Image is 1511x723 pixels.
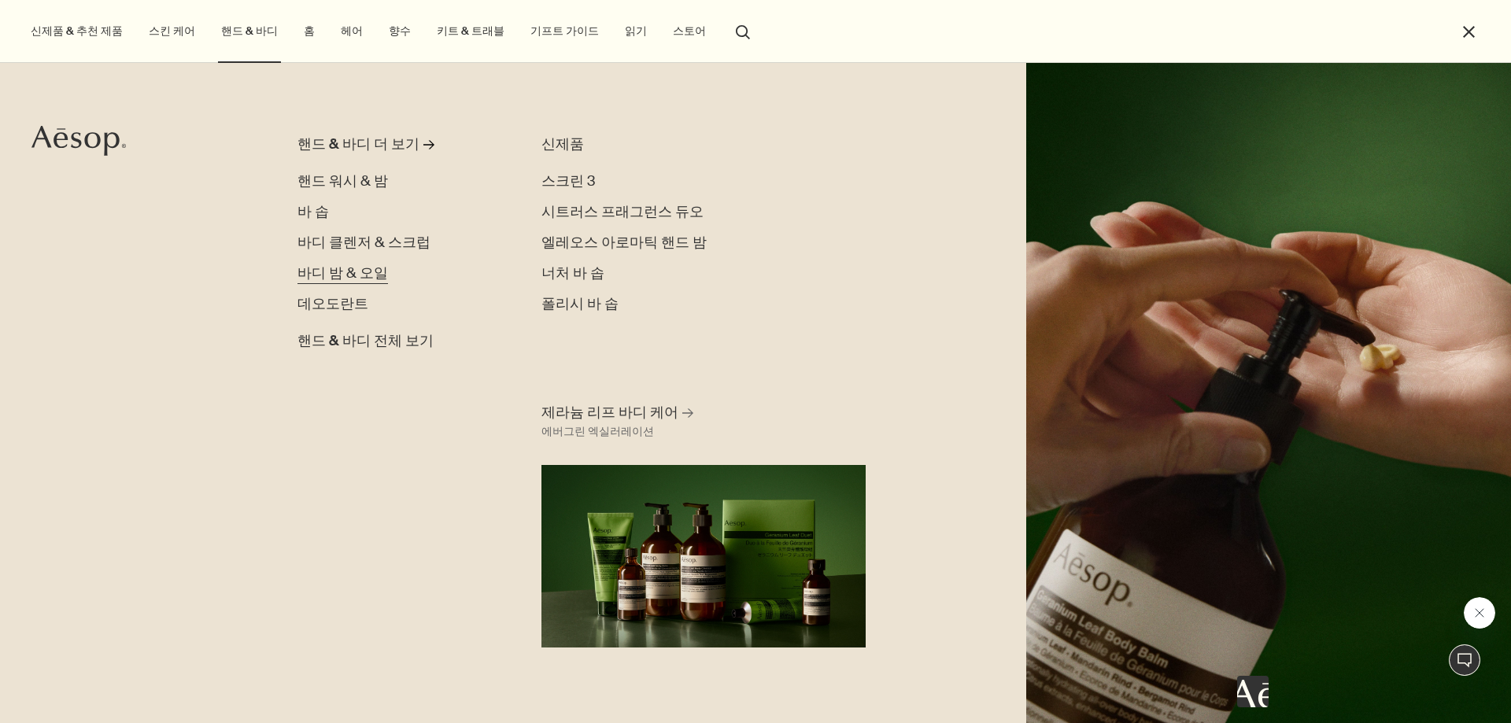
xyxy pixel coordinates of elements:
[28,121,130,164] a: Aesop
[31,125,126,157] svg: Aesop
[146,20,198,42] a: 스킨 케어
[1460,23,1478,41] button: 메뉴 닫기
[541,201,704,223] a: 시트러스 프래그런스 듀오
[297,294,368,313] span: 데오도란트
[297,233,430,252] span: 바디 클렌저 & 스크럽
[541,171,596,192] a: 스크린 3
[538,399,870,647] a: 제라늄 리프 바디 케어 에버그린 엑실러레이션Full range of Geranium Leaf products displaying against a green background.
[297,172,388,190] span: 핸드 워시 & 밤
[297,134,497,161] a: 핸드 & 바디 더 보기
[541,232,707,253] a: 엘레오스 아로마틱 핸드 밤
[1237,676,1269,707] iframe: 내용 없음
[297,324,434,352] a: 핸드 & 바디 전체 보기
[28,20,126,42] button: 신제품 & 추천 제품
[541,134,784,155] div: 신제품
[670,20,709,42] button: 스토어
[297,263,388,284] a: 바디 밤 & 오일
[338,20,366,42] a: 헤어
[541,264,604,282] span: 너처 바 솝
[1464,597,1495,629] iframe: Aesop의 메시지 닫기
[218,20,281,42] a: 핸드 & 바디
[1026,63,1511,723] img: A hand holding the pump dispensing Geranium Leaf Body Balm on to hand.
[297,330,434,352] span: 핸드 & 바디 전체 보기
[297,293,368,315] a: 데오도란트
[541,233,707,252] span: 엘레오스 아로마틱 핸드 밤
[297,202,329,221] span: 바 솝
[541,293,619,315] a: 폴리시 바 솝
[386,20,414,42] a: 향수
[527,20,602,42] a: 기프트 가이드
[541,202,704,221] span: 시트러스 프래그런스 듀오
[434,20,508,42] a: 키트 & 트래블
[297,201,329,223] a: 바 솝
[541,172,596,190] span: 스크린 3
[541,263,604,284] a: 너처 바 솝
[541,403,678,422] span: 제라늄 리프 바디 케어
[297,134,419,155] div: 핸드 & 바디 더 보기
[729,16,757,46] button: 검색창 열기
[541,422,654,441] div: 에버그린 엑실러레이션
[541,294,619,313] span: 폴리시 바 솝
[1237,597,1495,707] div: Aesop님의 말: "지금 바로 컨설턴트를 통해 맞춤형 제품 상담을 받으실 수 있습니다.". 대화를 계속하려면 메시징 창을 엽니다.
[9,33,203,61] span: 지금 바로 컨설턴트를 통해 맞춤형 제품 상담을 받으실 수 있습니다.
[301,20,318,42] a: 홈
[622,20,650,42] a: 읽기
[297,264,388,282] span: 바디 밤 & 오일
[297,171,388,192] a: 핸드 워시 & 밤
[9,13,211,25] h1: Aesop
[297,232,430,253] a: 바디 클렌저 & 스크럽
